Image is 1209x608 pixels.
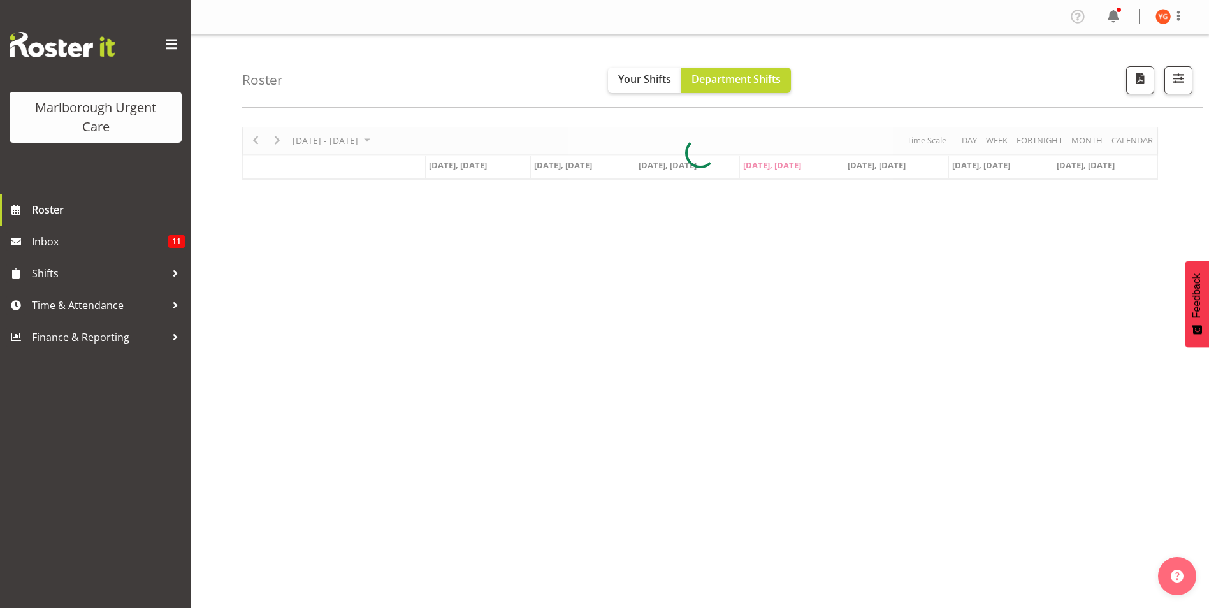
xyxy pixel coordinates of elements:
[32,264,166,283] span: Shifts
[1126,66,1154,94] button: Download a PDF of the roster according to the set date range.
[242,73,283,87] h4: Roster
[22,98,169,136] div: Marlborough Urgent Care
[32,200,185,219] span: Roster
[691,72,781,86] span: Department Shifts
[681,68,791,93] button: Department Shifts
[32,232,168,251] span: Inbox
[168,235,185,248] span: 11
[10,32,115,57] img: Rosterit website logo
[1164,66,1192,94] button: Filter Shifts
[1171,570,1184,583] img: help-xxl-2.png
[1155,9,1171,24] img: yvette-geels11844.jpg
[618,72,671,86] span: Your Shifts
[32,328,166,347] span: Finance & Reporting
[1185,261,1209,347] button: Feedback - Show survey
[32,296,166,315] span: Time & Attendance
[1191,273,1203,318] span: Feedback
[608,68,681,93] button: Your Shifts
